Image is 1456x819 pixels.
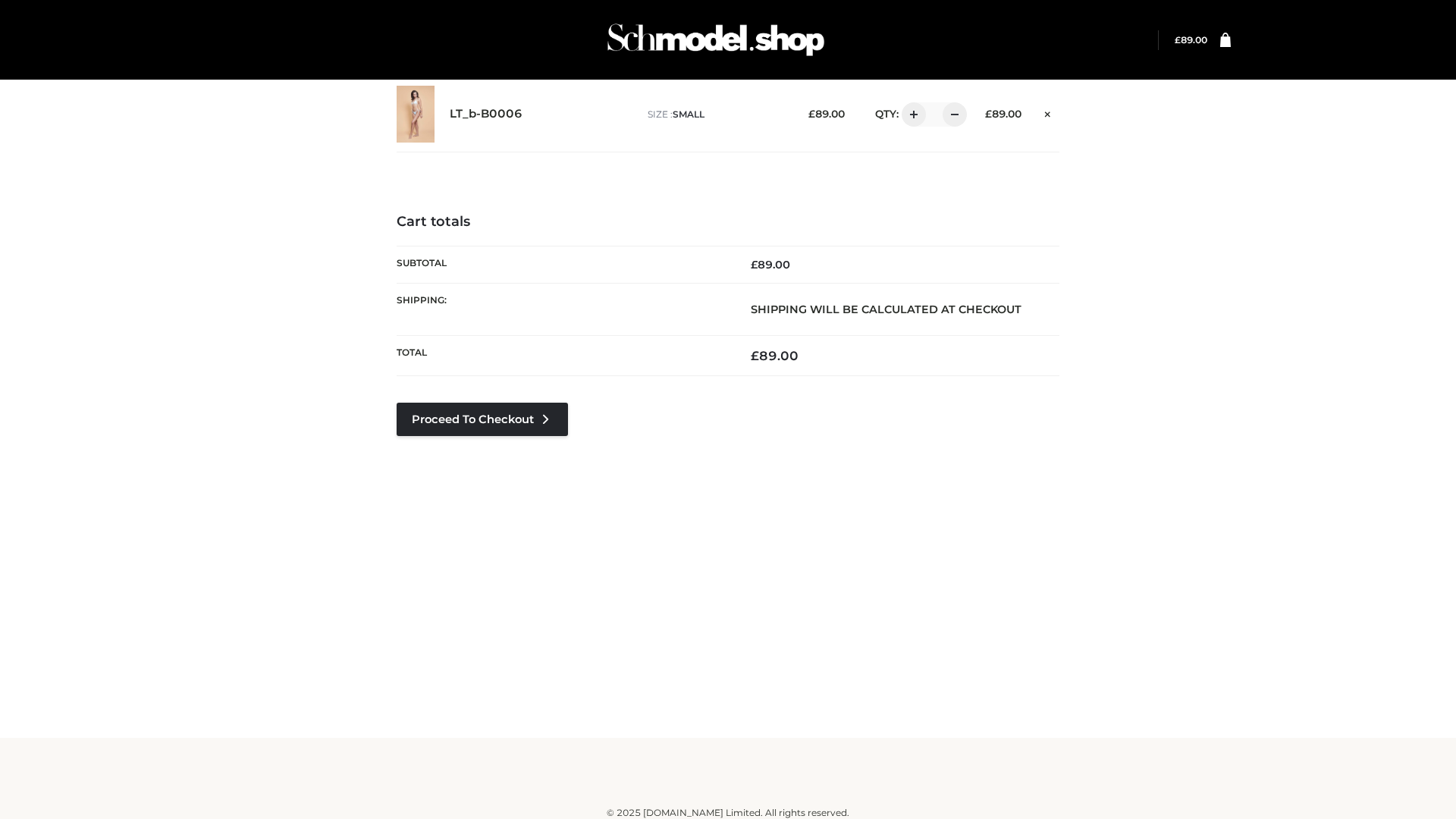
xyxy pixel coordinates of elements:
[397,283,728,335] th: Shipping:
[985,108,992,120] span: £
[808,108,845,120] bdi: 89.00
[673,108,704,120] span: SMALL
[751,348,759,363] span: £
[1175,34,1207,45] a: £89.00
[397,403,568,436] a: Proceed to Checkout
[751,258,758,271] span: £
[751,348,799,363] bdi: 89.00
[1175,34,1181,45] span: £
[1037,102,1059,122] a: Remove this item
[450,107,522,121] a: LT_b-B0006
[397,214,1059,231] h4: Cart totals
[985,108,1021,120] bdi: 89.00
[397,336,728,376] th: Total
[1175,34,1207,45] bdi: 89.00
[808,108,815,120] span: £
[397,246,728,283] th: Subtotal
[751,258,790,271] bdi: 89.00
[397,86,435,143] img: LT_b-B0006 - SMALL
[602,10,830,70] img: Schmodel Admin 964
[648,108,785,121] p: size :
[751,303,1021,316] strong: Shipping will be calculated at checkout
[860,102,962,127] div: QTY:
